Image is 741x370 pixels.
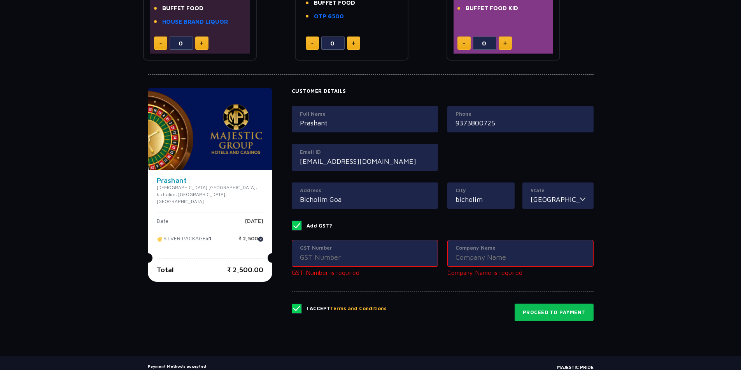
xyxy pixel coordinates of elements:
[330,305,387,313] button: Terms and Conditions
[162,17,228,26] a: HOUSE BRAND LIQUOR
[455,118,585,128] input: Mobile
[162,4,203,13] span: BUFFET FOOD
[159,43,162,44] img: minus
[148,88,272,170] img: majesticPride-banner
[503,41,507,45] img: plus
[157,177,263,184] h4: Prashant
[292,268,438,277] p: GST Number is required
[580,194,585,205] img: toggler icon
[455,252,585,262] input: Company Name
[307,222,332,230] p: Add GST?
[515,304,594,321] button: Proceed to Payment
[300,118,430,128] input: Full Name
[157,236,212,247] p: SILVER PACKAGE
[455,244,585,252] label: Company Name
[300,110,430,118] label: Full Name
[238,236,263,247] p: ₹ 2,500
[157,184,263,205] p: [DEMOGRAPHIC_DATA] [GEOGRAPHIC_DATA], bicholim, [GEOGRAPHIC_DATA], [GEOGRAPHIC_DATA]
[300,244,430,252] label: GST Number
[466,4,518,13] span: BUFFET FOOD KID
[157,218,168,230] p: Date
[245,218,263,230] p: [DATE]
[157,264,174,275] p: Total
[463,43,465,44] img: minus
[455,194,506,205] input: City
[227,264,263,275] p: ₹ 2,500.00
[300,187,430,195] label: Address
[157,236,163,243] img: tikcet
[300,148,430,156] label: Email ID
[300,252,430,262] input: GST Number
[455,187,506,195] label: City
[200,41,203,45] img: plus
[307,305,387,313] p: I Accept
[352,41,355,45] img: plus
[148,364,282,368] h5: Payment Methods accepted
[311,43,314,44] img: minus
[531,194,580,205] input: State
[455,110,585,118] label: Phone
[447,268,594,277] p: Company Name is required
[206,235,212,242] strong: x1
[300,194,430,205] input: Address
[531,187,585,195] label: State
[292,88,594,94] h4: Customer Details
[300,156,430,167] input: Email ID
[314,12,344,21] a: OTP 6500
